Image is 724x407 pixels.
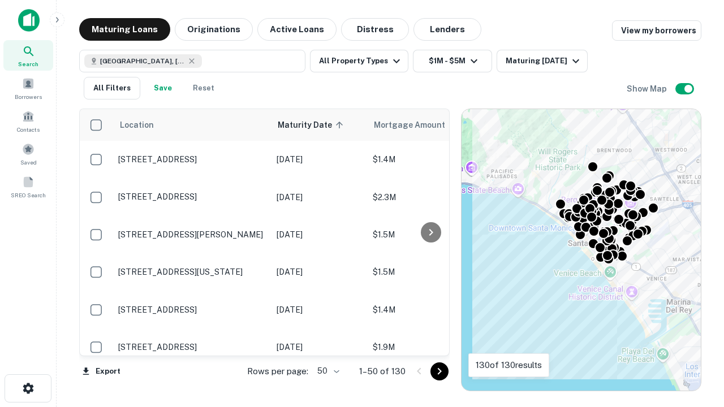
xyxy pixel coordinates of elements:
p: [DATE] [277,191,361,203]
p: $1.4M [373,304,486,316]
p: Rows per page: [247,365,308,378]
p: [DATE] [277,153,361,166]
p: [DATE] [277,266,361,278]
a: View my borrowers [612,20,701,41]
span: Search [18,59,38,68]
p: [DATE] [277,304,361,316]
button: Distress [341,18,409,41]
p: [STREET_ADDRESS][US_STATE] [118,267,265,277]
p: [STREET_ADDRESS] [118,305,265,315]
button: Maturing [DATE] [497,50,588,72]
button: All Property Types [310,50,408,72]
th: Mortgage Amount [367,109,492,141]
button: $1M - $5M [413,50,492,72]
p: [STREET_ADDRESS] [118,342,265,352]
div: 0 0 [462,109,701,391]
a: Saved [3,138,53,169]
div: 50 [313,363,341,379]
p: $1.5M [373,266,486,278]
p: $1.9M [373,341,486,353]
button: Export [79,363,123,380]
p: [DATE] [277,228,361,241]
span: Contacts [17,125,40,134]
button: Active Loans [257,18,337,41]
p: [STREET_ADDRESS][PERSON_NAME] [118,230,265,240]
a: Search [3,40,53,71]
div: Maturing [DATE] [506,54,583,68]
p: $1.4M [373,153,486,166]
img: capitalize-icon.png [18,9,40,32]
button: Lenders [413,18,481,41]
button: Maturing Loans [79,18,170,41]
h6: Show Map [627,83,669,95]
button: Originations [175,18,253,41]
p: 130 of 130 results [476,358,542,372]
a: SREO Search [3,171,53,202]
p: 1–50 of 130 [359,365,406,378]
a: Borrowers [3,73,53,103]
p: $2.3M [373,191,486,203]
button: All Filters [84,77,140,99]
span: Saved [20,158,37,167]
button: Save your search to get updates of matches that match your search criteria. [145,77,181,99]
p: [STREET_ADDRESS] [118,192,265,202]
button: [GEOGRAPHIC_DATA], [GEOGRAPHIC_DATA], [GEOGRAPHIC_DATA] [79,50,305,72]
span: Mortgage Amount [374,118,460,132]
span: [GEOGRAPHIC_DATA], [GEOGRAPHIC_DATA], [GEOGRAPHIC_DATA] [100,56,185,66]
th: Location [113,109,271,141]
th: Maturity Date [271,109,367,141]
span: SREO Search [11,190,46,200]
a: Contacts [3,106,53,136]
p: [STREET_ADDRESS] [118,154,265,164]
p: $1.5M [373,228,486,241]
button: Reset [186,77,222,99]
span: Borrowers [15,92,42,101]
span: Location [119,118,154,132]
button: Go to next page [430,362,449,380]
p: [DATE] [277,341,361,353]
iframe: Chat Widget [667,317,724,371]
span: Maturity Date [278,118,347,132]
